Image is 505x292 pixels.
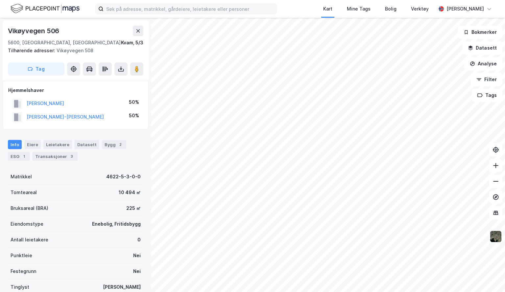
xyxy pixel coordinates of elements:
button: Datasett [462,41,502,55]
div: 0 [137,236,141,244]
div: 4622-5-3-0-0 [106,173,141,181]
div: Antall leietakere [11,236,48,244]
img: 9k= [490,230,502,243]
div: Eiere [24,140,41,149]
div: Verktøy [411,5,429,13]
span: Tilhørende adresser: [8,48,57,53]
div: Leietakere [43,140,72,149]
div: Nei [133,252,141,259]
div: 10 494 ㎡ [119,189,141,196]
div: Kart [323,5,332,13]
div: 50% [129,112,139,120]
iframe: Chat Widget [472,260,505,292]
button: Analyse [464,57,502,70]
div: [PERSON_NAME] [103,283,141,291]
div: Matrikkel [11,173,32,181]
div: Festegrunn [11,267,36,275]
div: Vikøyvegen 506 [8,26,60,36]
div: Bolig [385,5,397,13]
div: ESG [8,152,30,161]
div: Nei [133,267,141,275]
div: Info [8,140,22,149]
div: Mine Tags [347,5,371,13]
img: logo.f888ab2527a4732fd821a326f86c7f29.svg [11,3,80,14]
div: Datasett [75,140,99,149]
button: Tags [472,89,502,102]
input: Søk på adresse, matrikkel, gårdeiere, leietakere eller personer [104,4,277,14]
div: 1 [21,153,27,160]
button: Filter [471,73,502,86]
div: Enebolig, Fritidsbygg [92,220,141,228]
div: 5600, [GEOGRAPHIC_DATA], [GEOGRAPHIC_DATA] [8,39,121,47]
button: Bokmerker [458,26,502,39]
button: Tag [8,62,64,76]
div: 50% [129,98,139,106]
div: Kontrollprogram for chat [472,260,505,292]
div: Punktleie [11,252,32,259]
div: Transaksjoner [33,152,78,161]
div: Tinglyst [11,283,29,291]
div: Kvam, 5/3 [121,39,143,47]
div: Bruksareal (BRA) [11,204,48,212]
div: 225 ㎡ [126,204,141,212]
div: Vikøyvegen 508 [8,47,138,55]
div: Tomteareal [11,189,37,196]
div: 2 [117,141,124,148]
div: Eiendomstype [11,220,43,228]
div: [PERSON_NAME] [446,5,484,13]
div: Bygg [102,140,126,149]
div: Hjemmelshaver [8,86,143,94]
div: 3 [68,153,75,160]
